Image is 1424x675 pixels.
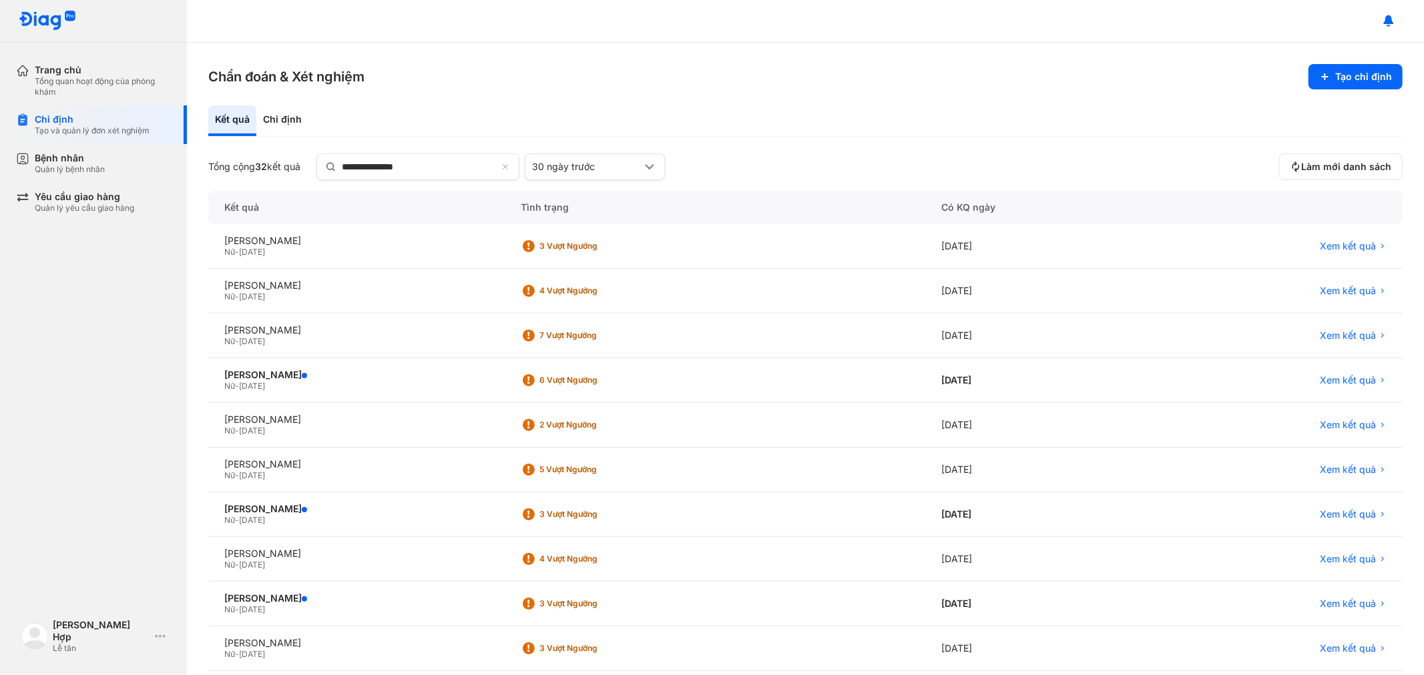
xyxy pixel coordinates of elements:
button: Làm mới danh sách [1279,153,1403,180]
span: Nữ [224,336,235,346]
span: - [235,604,239,614]
div: Trang chủ [35,64,171,76]
div: [DATE] [925,537,1148,582]
div: [PERSON_NAME] [224,458,489,470]
span: - [235,426,239,436]
div: [PERSON_NAME] Hợp [53,619,150,643]
div: [PERSON_NAME] [224,414,489,426]
span: - [235,470,239,480]
span: - [235,291,239,301]
div: [DATE] [925,313,1148,358]
div: Tổng quan hoạt động của phòng khám [35,76,171,97]
span: Làm mới danh sách [1301,161,1391,173]
span: Nữ [224,291,235,301]
div: 3 Vượt ngưỡng [539,598,646,609]
div: Quản lý yêu cầu giao hàng [35,203,134,213]
img: logo [19,11,76,31]
span: Xem kết quả [1320,240,1376,252]
div: [PERSON_NAME] [224,235,489,247]
div: [PERSON_NAME] [224,592,489,604]
div: Kết quả [208,105,256,136]
div: Chỉ định [35,113,150,125]
span: - [235,336,239,346]
div: 5 Vượt ngưỡng [539,464,646,475]
span: Nữ [224,381,235,391]
span: [DATE] [239,336,265,346]
div: [PERSON_NAME] [224,324,489,336]
span: Xem kết quả [1320,285,1376,297]
span: [DATE] [239,247,265,257]
div: 30 ngày trước [532,161,642,173]
div: [PERSON_NAME] [224,279,489,291]
button: Tạo chỉ định [1309,64,1403,89]
span: Nữ [224,247,235,257]
div: 2 Vượt ngưỡng [539,420,646,430]
div: [PERSON_NAME] [224,637,489,649]
span: [DATE] [239,470,265,480]
div: 3 Vượt ngưỡng [539,241,646,251]
div: Tạo và quản lý đơn xét nghiệm [35,125,150,136]
div: 4 Vượt ngưỡng [539,285,646,296]
span: [DATE] [239,515,265,525]
span: Xem kết quả [1320,508,1376,520]
div: 4 Vượt ngưỡng [539,554,646,564]
div: Yêu cầu giao hàng [35,191,134,203]
div: Lễ tân [53,643,150,654]
h3: Chẩn đoán & Xét nghiệm [208,67,365,86]
img: logo [21,623,48,650]
span: Nữ [224,604,235,614]
span: Xem kết quả [1320,642,1376,654]
span: 32 [255,161,267,172]
span: Xem kết quả [1320,598,1376,610]
div: 3 Vượt ngưỡng [539,509,646,520]
span: - [235,247,239,257]
div: [DATE] [925,626,1148,671]
div: Bệnh nhân [35,152,105,164]
span: - [235,515,239,525]
div: 3 Vượt ngưỡng [539,643,646,654]
span: [DATE] [239,560,265,570]
span: Nữ [224,426,235,436]
div: [DATE] [925,582,1148,626]
span: - [235,649,239,659]
div: Có KQ ngày [925,191,1148,224]
span: [DATE] [239,426,265,436]
div: [DATE] [925,269,1148,313]
div: [DATE] [925,492,1148,537]
div: [DATE] [925,224,1148,269]
span: Xem kết quả [1320,464,1376,476]
div: 7 Vượt ngưỡng [539,330,646,341]
div: [DATE] [925,448,1148,492]
div: 6 Vượt ngưỡng [539,375,646,386]
div: Kết quả [208,191,505,224]
span: Xem kết quả [1320,419,1376,431]
span: - [235,560,239,570]
span: [DATE] [239,381,265,391]
div: Tình trạng [505,191,925,224]
div: [PERSON_NAME] [224,548,489,560]
div: [PERSON_NAME] [224,369,489,381]
span: Nữ [224,560,235,570]
div: [DATE] [925,403,1148,448]
span: [DATE] [239,604,265,614]
div: [PERSON_NAME] [224,503,489,515]
span: Xem kết quả [1320,329,1376,342]
span: Nữ [224,515,235,525]
span: Xem kết quả [1320,374,1376,386]
span: [DATE] [239,649,265,659]
span: Nữ [224,470,235,480]
span: Nữ [224,649,235,659]
div: Quản lý bệnh nhân [35,164,105,175]
div: Tổng cộng kết quả [208,161,300,173]
span: Xem kết quả [1320,553,1376,565]
span: [DATE] [239,291,265,301]
div: [DATE] [925,358,1148,403]
div: Chỉ định [256,105,308,136]
span: - [235,381,239,391]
